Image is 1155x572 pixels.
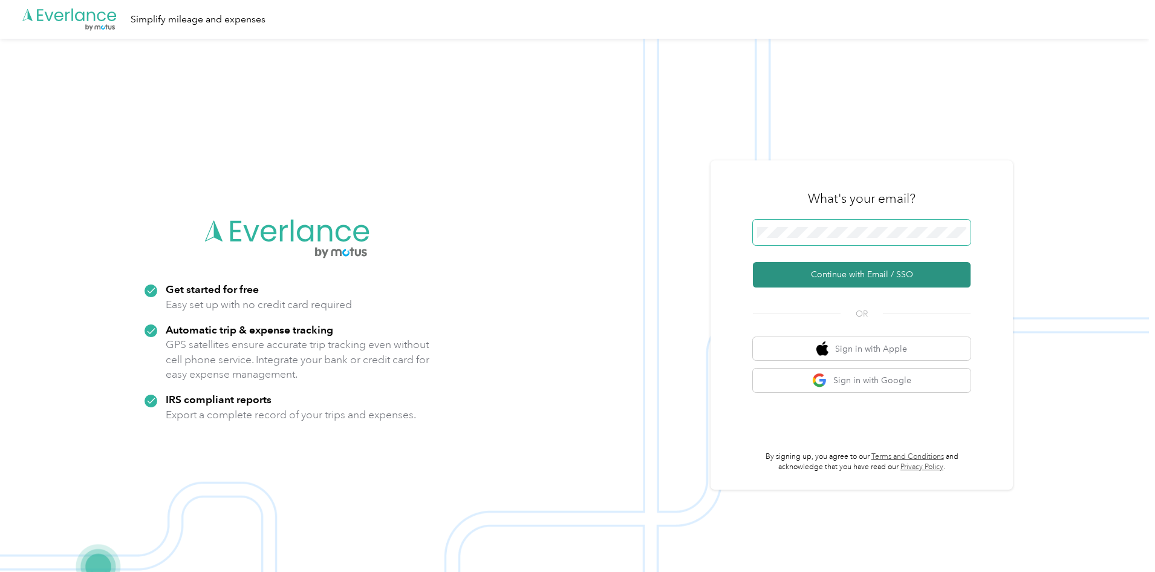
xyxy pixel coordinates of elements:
[812,373,827,388] img: google logo
[166,407,416,422] p: Export a complete record of your trips and expenses.
[753,369,971,392] button: google logoSign in with Google
[871,452,944,461] a: Terms and Conditions
[900,462,943,472] a: Privacy Policy
[753,262,971,288] button: Continue with Email / SSO
[808,190,916,207] h3: What's your email?
[166,393,272,406] strong: IRS compliant reports
[166,283,259,295] strong: Get started for free
[753,452,971,473] p: By signing up, you agree to our and acknowledge that you have read our .
[131,12,265,27] div: Simplify mileage and expenses
[841,307,883,320] span: OR
[166,297,352,312] p: Easy set up with no credit card required
[816,341,828,357] img: apple logo
[166,337,430,382] p: GPS satellites ensure accurate trip tracking even without cell phone service. Integrate your bank...
[166,323,333,336] strong: Automatic trip & expense tracking
[753,337,971,361] button: apple logoSign in with Apple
